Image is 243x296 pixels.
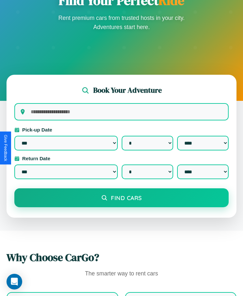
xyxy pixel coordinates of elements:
[14,188,229,207] button: Find Cars
[56,13,187,32] p: Rent premium cars from trusted hosts in your city. Adventures start here.
[14,156,229,161] label: Return Date
[14,127,229,132] label: Pick-up Date
[7,250,236,265] h2: Why Choose CarGo?
[3,135,8,161] div: Give Feedback
[93,85,162,95] h2: Book Your Adventure
[7,274,22,289] div: Open Intercom Messenger
[7,269,236,279] p: The smarter way to rent cars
